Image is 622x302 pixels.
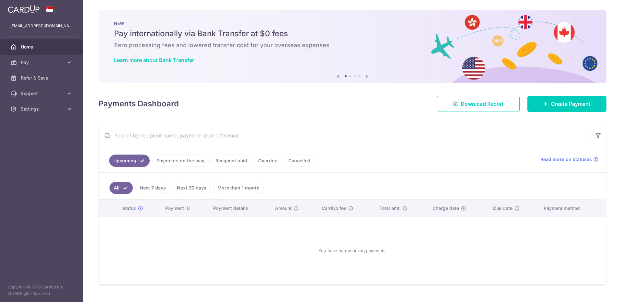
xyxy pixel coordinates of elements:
[527,96,606,112] a: Create Payment
[109,155,150,167] a: Upcoming
[21,59,63,66] span: Pay
[432,205,459,211] span: Charge date
[437,96,520,112] a: Download Report
[21,44,63,50] span: Home
[152,155,209,167] a: Payments on the way
[379,205,401,211] span: Total amt.
[284,155,315,167] a: Cancelled
[98,98,179,110] h4: Payments Dashboard
[540,156,598,163] a: Read more on statuses
[122,205,136,211] span: Status
[160,200,208,217] th: Payment ID
[21,90,63,97] span: Support
[109,182,133,194] a: All
[98,10,606,83] img: Bank transfer banner
[275,205,292,211] span: Amount
[173,182,211,194] a: Next 30 days
[211,155,251,167] a: Recipient paid
[21,75,63,81] span: Refer & Save
[540,156,592,163] span: Read more on statuses
[99,125,591,146] input: Search by recipient name, payment id or reference
[493,205,513,211] span: Due date
[114,57,194,63] a: Learn more about Bank Transfer
[114,41,591,49] h6: Zero processing fees and lowered transfer cost for your overseas expenses
[254,155,282,167] a: Overdue
[551,100,591,108] span: Create Payment
[322,205,346,211] span: CardUp fee
[135,182,170,194] a: Next 7 days
[114,21,591,26] p: NEW
[461,100,504,108] span: Download Report
[208,200,270,217] th: Payment details
[213,182,264,194] a: More than 1 month
[107,222,598,279] div: You have no upcoming payments.
[10,23,73,29] p: [EMAIL_ADDRESS][DOMAIN_NAME]
[8,5,40,13] img: CardUp
[21,106,63,112] span: Settings
[114,28,591,39] h5: Pay internationally via Bank Transfer at $0 fees
[538,200,606,217] th: Payment method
